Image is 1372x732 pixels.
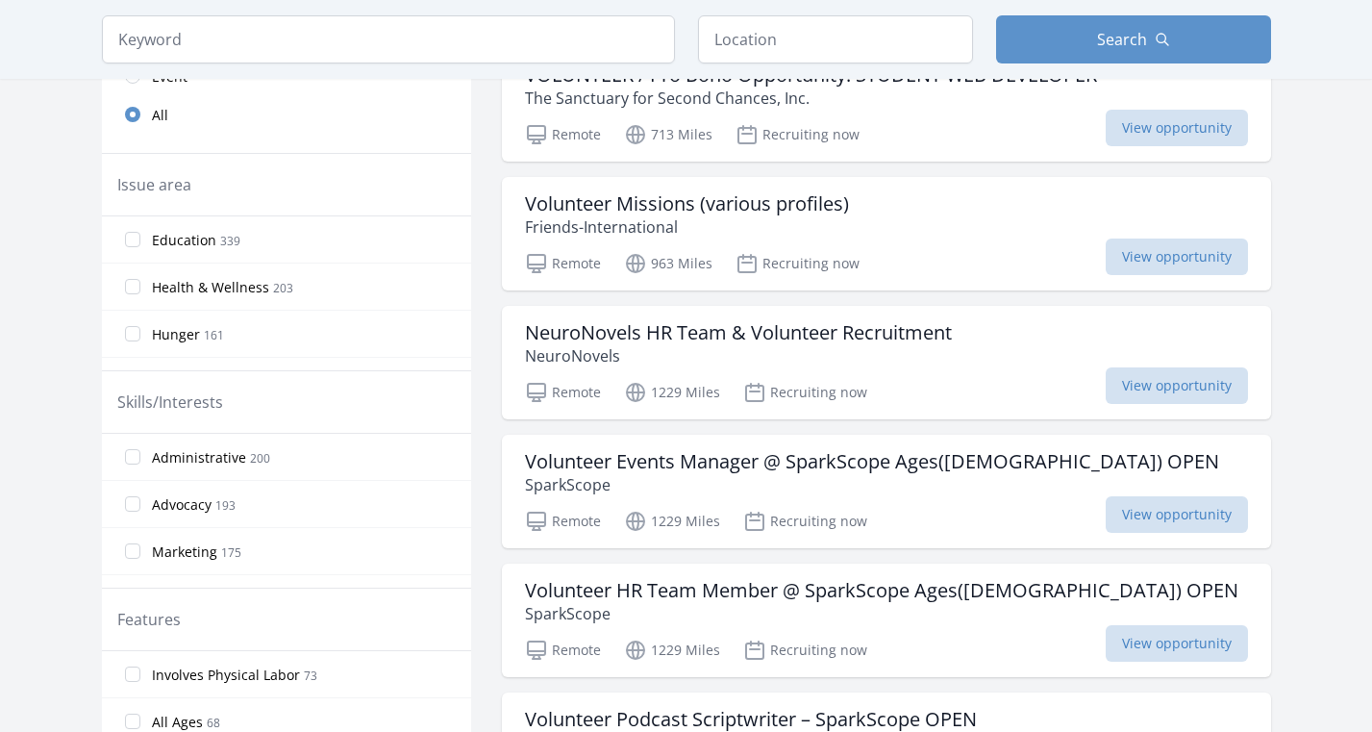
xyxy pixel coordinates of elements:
[207,715,220,731] span: 68
[1106,625,1248,662] span: View opportunity
[221,544,241,561] span: 175
[102,95,471,134] a: All
[125,667,140,682] input: Involves Physical Labor 73
[152,278,269,297] span: Health & Wellness
[152,495,212,515] span: Advocacy
[525,215,849,239] p: Friends-International
[525,381,601,404] p: Remote
[743,381,867,404] p: Recruiting now
[996,15,1271,63] button: Search
[525,252,601,275] p: Remote
[1097,28,1147,51] span: Search
[125,714,140,729] input: All Ages 68
[125,449,140,465] input: Administrative 200
[125,232,140,247] input: Education 339
[502,177,1271,290] a: Volunteer Missions (various profiles) Friends-International Remote 963 Miles Recruiting now View ...
[525,510,601,533] p: Remote
[102,15,675,63] input: Keyword
[117,173,191,196] legend: Issue area
[624,381,720,404] p: 1229 Miles
[125,326,140,341] input: Hunger 161
[525,344,952,367] p: NeuroNovels
[525,321,952,344] h3: NeuroNovels HR Team & Volunteer Recruitment
[152,666,300,685] span: Involves Physical Labor
[525,123,601,146] p: Remote
[250,450,270,467] span: 200
[624,123,712,146] p: 713 Miles
[152,448,246,467] span: Administrative
[525,602,1238,625] p: SparkScope
[624,639,720,662] p: 1229 Miles
[624,510,720,533] p: 1229 Miles
[698,15,973,63] input: Location
[152,325,200,344] span: Hunger
[215,497,236,514] span: 193
[152,231,216,250] span: Education
[273,280,293,296] span: 203
[152,106,168,125] span: All
[525,87,1097,110] p: The Sanctuary for Second Chances, Inc.
[220,233,240,249] span: 339
[152,713,203,732] span: All Ages
[525,63,1097,87] h3: VOLUNTEER / Pro Bono Opportunity: STUDENT WEB DEVELOPER
[525,708,977,731] h3: Volunteer Podcast Scriptwriter – SparkScope OPEN
[525,579,1238,602] h3: Volunteer HR Team Member @ SparkScope Ages([DEMOGRAPHIC_DATA]) OPEN
[1106,239,1248,275] span: View opportunity
[152,543,217,562] span: Marketing
[502,48,1271,162] a: VOLUNTEER / Pro Bono Opportunity: STUDENT WEB DEVELOPER The Sanctuary for Second Chances, Inc. Re...
[1106,110,1248,146] span: View opportunity
[304,668,317,684] span: 73
[117,608,181,631] legend: Features
[525,639,601,662] p: Remote
[502,564,1271,677] a: Volunteer HR Team Member @ SparkScope Ages([DEMOGRAPHIC_DATA]) OPEN SparkScope Remote 1229 Miles ...
[525,450,1219,473] h3: Volunteer Events Manager @ SparkScope Ages([DEMOGRAPHIC_DATA]) OPEN
[1106,496,1248,533] span: View opportunity
[743,510,867,533] p: Recruiting now
[743,639,867,662] p: Recruiting now
[1106,367,1248,404] span: View opportunity
[117,391,223,414] legend: Skills/Interests
[125,543,140,559] input: Marketing 175
[736,123,860,146] p: Recruiting now
[624,252,712,275] p: 963 Miles
[125,279,140,294] input: Health & Wellness 203
[125,496,140,512] input: Advocacy 193
[502,306,1271,419] a: NeuroNovels HR Team & Volunteer Recruitment NeuroNovels Remote 1229 Miles Recruiting now View opp...
[502,435,1271,548] a: Volunteer Events Manager @ SparkScope Ages([DEMOGRAPHIC_DATA]) OPEN SparkScope Remote 1229 Miles ...
[736,252,860,275] p: Recruiting now
[204,327,224,343] span: 161
[525,192,849,215] h3: Volunteer Missions (various profiles)
[525,473,1219,496] p: SparkScope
